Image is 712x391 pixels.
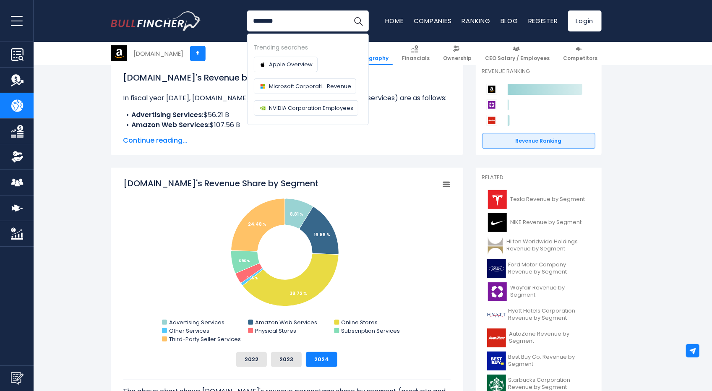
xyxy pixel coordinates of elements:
[258,82,267,91] img: Company logo
[255,318,317,326] text: Amazon Web Services
[509,261,590,276] span: Ford Motor Company Revenue by Segment
[482,188,595,211] a: Tesla Revenue by Segment
[560,42,602,65] a: Competitors
[248,221,266,227] tspan: 24.48 %
[254,78,356,94] a: Microsoft Corporati... Revenue
[482,68,595,75] p: Revenue Ranking
[254,43,362,52] div: Trending searches
[509,331,590,345] span: AutoZone Revenue by Segment
[528,16,558,25] a: Register
[169,327,209,335] text: Other Services
[254,100,358,116] a: NVIDIA Corporation Employees
[487,190,508,209] img: TSLA logo
[123,93,451,103] p: In fiscal year [DATE], [DOMAIN_NAME]'s revenue by segment (products & services) are as follows:
[246,276,258,281] tspan: 0.85 %
[510,284,590,299] span: Wayfair Revenue by Segment
[487,352,506,370] img: BBY logo
[239,259,250,264] tspan: 6.96 %
[462,16,490,25] a: Ranking
[111,11,201,31] img: Bullfincher logo
[509,354,590,368] span: Best Buy Co. Revenue by Segment
[487,213,508,232] img: NKE logo
[331,55,389,62] span: Product / Geography
[482,257,595,280] a: Ford Motor Company Revenue by Segment
[506,238,590,253] span: Hilton Worldwide Holdings Revenue by Segment
[290,290,307,297] tspan: 38.72 %
[509,377,590,391] span: Starbucks Corporation Revenue by Segment
[399,42,434,65] a: Financials
[123,177,318,189] tspan: [DOMAIN_NAME]'s Revenue Share by Segment
[11,151,23,163] img: Ownership
[290,211,303,217] tspan: 8.81 %
[169,335,241,343] text: Third-Party Seller Services
[269,82,352,91] span: Microsoft Corporati... Revenue
[482,280,595,303] a: Wayfair Revenue by Segment
[482,42,554,65] a: CEO Salary / Employees
[482,326,595,349] a: AutoZone Revenue by Segment
[269,60,313,69] span: Apple Overview
[482,234,595,257] a: Hilton Worldwide Holdings Revenue by Segment
[341,318,378,326] text: Online Stores
[482,349,595,373] a: Best Buy Co. Revenue by Segment
[443,55,472,62] span: Ownership
[487,259,506,278] img: F logo
[482,133,595,149] a: Revenue Ranking
[132,120,210,130] b: Amazon Web Services:
[385,16,404,25] a: Home
[341,327,400,335] text: Subscription Services
[306,352,337,367] button: 2024
[511,219,582,226] span: NIKE Revenue by Segment
[111,11,201,31] a: Go to homepage
[134,49,184,58] div: [DOMAIN_NAME]
[269,104,354,112] span: NVIDIA Corporation Employees
[501,16,518,25] a: Blog
[132,110,204,120] b: Advertising Services:
[568,10,602,31] a: Login
[486,115,497,126] img: AutoZone competitors logo
[509,308,590,322] span: Hyatt Hotels Corporation Revenue by Segment
[440,42,476,65] a: Ownership
[486,99,497,110] img: Wayfair competitors logo
[402,55,430,62] span: Financials
[271,352,302,367] button: 2023
[123,71,451,84] h1: [DOMAIN_NAME]'s Revenue by Segment
[563,55,598,62] span: Competitors
[123,177,451,345] svg: Amazon.com's Revenue Share by Segment
[123,120,451,130] li: $107.56 B
[236,352,267,367] button: 2022
[482,211,595,234] a: NIKE Revenue by Segment
[255,327,296,335] text: Physical Stores
[123,110,451,120] li: $56.21 B
[111,45,127,61] img: AMZN logo
[190,46,206,61] a: +
[123,136,451,146] span: Continue reading...
[482,303,595,326] a: Hyatt Hotels Corporation Revenue by Segment
[487,236,504,255] img: HLT logo
[258,60,267,69] img: Company logo
[254,57,318,72] a: Apple Overview
[511,196,585,203] span: Tesla Revenue by Segment
[314,232,330,238] tspan: 16.86 %
[414,16,452,25] a: Companies
[487,305,506,324] img: H logo
[486,84,497,95] img: Amazon.com competitors logo
[258,104,267,112] img: Company logo
[487,328,507,347] img: AZO logo
[487,282,508,301] img: W logo
[348,10,369,31] button: Search
[485,55,550,62] span: CEO Salary / Employees
[169,318,224,326] text: Advertising Services
[482,174,595,181] p: Related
